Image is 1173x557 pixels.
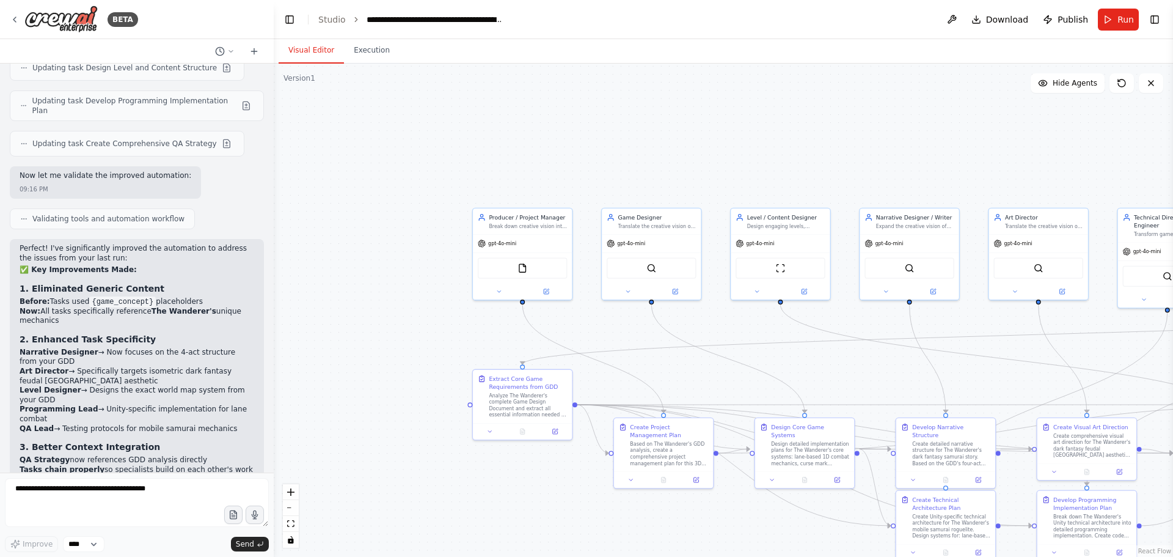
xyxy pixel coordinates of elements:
button: No output available [505,427,539,437]
strong: 3. Better Context Integration [20,442,160,452]
strong: Now: [20,307,40,315]
span: Updating task Develop Programming Implementation Plan [32,96,236,116]
button: Open in side panel [652,287,698,297]
img: ScrapeWebsiteTool [776,264,786,273]
div: Game Designer [618,213,696,221]
button: Open in side panel [1105,467,1133,477]
div: Narrative Designer / Writer [876,213,954,221]
li: Tasks used placeholders [20,297,254,307]
button: No output available [1070,467,1104,477]
p: Now let me validate the improved automation: [20,171,191,181]
li: → Specifically targets isometric dark fantasy feudal [GEOGRAPHIC_DATA] aesthetic [20,367,254,386]
img: SerplyWebSearchTool [1163,271,1172,281]
strong: ✅ Key Improvements Made: [20,265,137,274]
li: → Designs the exact world map system from your GDD [20,386,254,405]
div: BETA [108,12,138,27]
span: gpt-4o-mini [617,240,645,247]
button: Open in side panel [541,427,569,437]
button: Execution [344,38,400,64]
strong: 1. Eliminated Generic Content [20,284,164,293]
span: Run [1117,13,1134,26]
div: Design detailed implementation plans for The Wanderer's core systems: lane-based 1D combat mechan... [771,441,849,467]
button: zoom in [283,484,299,500]
img: FileReadTool [517,264,527,273]
div: Create Visual Art DirectionCreate comprehensive visual art direction for The Wanderer's dark fant... [1036,418,1137,481]
button: No output available [646,475,681,485]
img: SerplyWebSearchTool [905,264,915,273]
g: Edge from 9d58ee0e-eacf-418b-8176-c8e76f76b44e to d777aea1-c21b-4852-9c98-5b1c391d0840 [1034,304,1091,413]
strong: Before: [20,297,50,306]
li: All tasks specifically reference unique mechanics [20,307,254,326]
button: Hide Agents [1031,73,1105,93]
strong: QA Lead [20,424,54,433]
span: gpt-4o-mini [746,240,774,247]
span: Hide Agents [1053,78,1097,88]
span: gpt-4o-mini [488,240,516,247]
div: Break down The Wanderer's Unity technical architecture into detailed programming implementation. ... [1053,514,1131,539]
a: Studio [318,15,346,24]
strong: Tasks chain properly [20,465,104,474]
div: Extract Core Game Requirements from GDD [489,375,567,391]
li: → Now focuses on the 4-act structure from your GDD [20,348,254,367]
button: No output available [787,475,822,485]
span: Download [986,13,1029,26]
div: Design Core Game Systems [771,423,849,439]
button: Download [967,9,1034,31]
button: Visual Editor [279,38,344,64]
div: Extract Core Game Requirements from GDDAnalyze The Wanderer's complete Game Design Document and e... [472,369,573,441]
g: Edge from ba398a14-1f05-4081-84bc-7b904db4b1d5 to 4dff9652-16b5-4847-8021-c50a373ab294 [860,445,891,530]
li: → Testing protocols for mobile samurai mechanics [20,424,254,434]
g: Edge from ddfa02c9-acb7-4653-af82-ace7521e8130 to 5cf0e2f5-ce62-42f6-96f1-8ca6edecc61d [577,400,1173,457]
div: Develop Narrative StructureCreate detailed narrative structure for The Wanderer's dark fantasy sa... [895,418,996,489]
div: Game DesignerTranslate the creative vision of {game_concept} into comprehensive gameplay systems,... [601,208,702,301]
strong: Narrative Designer [20,348,98,356]
span: Send [236,539,254,549]
a: React Flow attribution [1138,548,1171,555]
div: Create Visual Art Direction [1053,423,1128,431]
div: Create Project Management Plan [630,423,708,439]
button: Run [1098,9,1139,31]
div: React Flow controls [283,484,299,548]
button: Send [231,537,269,551]
strong: QA Strategy [20,456,70,464]
g: Edge from ddfa02c9-acb7-4653-af82-ace7521e8130 to 46e79d34-d9ef-4ca5-8fba-6f08a82cae7a [577,400,608,457]
button: Open in side panel [1039,287,1085,297]
div: Version 1 [283,73,315,83]
button: No output available [929,475,963,485]
img: SerplyWebSearchTool [1034,264,1043,273]
img: SerplyWebSearchTool [646,264,656,273]
g: Edge from 46e79d34-d9ef-4ca5-8fba-6f08a82cae7a to ba398a14-1f05-4081-84bc-7b904db4b1d5 [718,445,750,457]
g: Edge from 4b0357fd-1264-475e-8874-6b0a63264307 to ba398a14-1f05-4081-84bc-7b904db4b1d5 [648,304,809,413]
button: Open in side panel [824,475,851,485]
button: toggle interactivity [283,532,299,548]
span: Updating task Design Level and Content Structure [32,63,217,73]
div: Create Project Management PlanBased on The Wanderer's GDD analysis, create a comprehensive projec... [613,418,714,489]
div: 09:16 PM [20,185,48,194]
button: Improve [5,536,58,552]
div: Producer / Project ManagerBreak down creative vision into structured milestones, sprint plans, an... [472,208,573,301]
span: Improve [23,539,53,549]
div: Translate the creative vision of {game_concept} into comprehensive visual guidelines and art dire... [1005,223,1083,230]
div: Art Director [1005,213,1083,221]
button: Upload files [224,506,243,524]
strong: Art Director [20,367,68,375]
g: Edge from 4dff9652-16b5-4847-8021-c50a373ab294 to 7f0d1ec8-3a31-427a-bc46-9bc474f34870 [1001,522,1032,529]
div: Develop Programming Implementation Plan [1053,496,1131,512]
span: Publish [1058,13,1088,26]
div: Producer / Project Manager [489,213,567,221]
button: Open in side panel [524,287,569,297]
button: Open in side panel [910,287,956,297]
g: Edge from ddfa02c9-acb7-4653-af82-ace7521e8130 to 7f0d1ec8-3a31-427a-bc46-9bc474f34870 [577,400,1032,529]
div: Develop Narrative Structure [912,423,990,439]
strong: Programming Lead [20,405,98,413]
img: Logo [24,6,98,33]
div: Break down creative vision into structured milestones, sprint plans, and production timelines for... [489,223,567,230]
div: Analyze The Wanderer's complete Game Design Document and extract all essential information needed... [489,393,567,418]
button: Switch to previous chat [210,44,239,59]
div: Design engaging levels, encounters, missions, and world progression for {game_concept} based on t... [747,223,825,230]
div: Narrative Designer / WriterExpand the creative vision of {game_concept} into compelling story arc... [859,208,960,301]
div: Create comprehensive visual art direction for The Wanderer's dark fantasy feudal [GEOGRAPHIC_DATA... [1053,433,1131,459]
g: Edge from b8db40f1-01b4-4015-9a1e-e7fc308f80d5 to 107bcede-70e9-4ae2-9935-738200ad83bd [905,304,950,413]
button: zoom out [283,500,299,516]
div: Level / Content DesignerDesign engaging levels, encounters, missions, and world progression for {... [730,208,831,301]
